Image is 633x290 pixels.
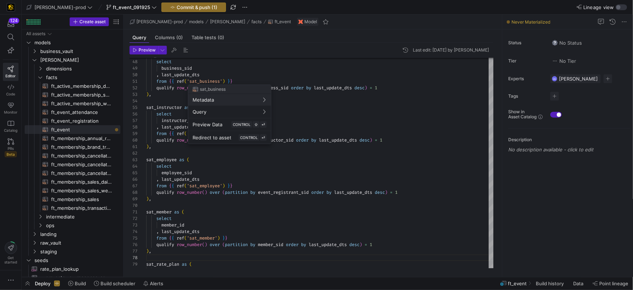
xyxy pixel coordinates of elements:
span: CONTROL [233,122,251,127]
span: ⏎ [262,135,265,140]
span: CONTROL [240,135,258,140]
span: Query [193,109,206,115]
span: ⇧ [254,122,258,127]
span: Preview Data [193,122,222,127]
span: sat_business [200,87,226,92]
span: Metadata [193,97,214,103]
span: ⏎ [262,122,265,127]
span: Redirect to asset [193,135,231,140]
